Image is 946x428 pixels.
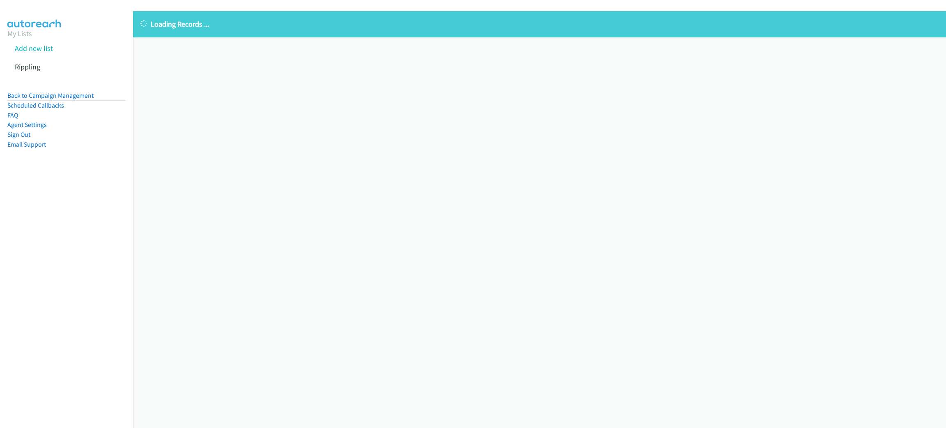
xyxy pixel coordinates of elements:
[7,29,32,38] a: My Lists
[7,111,18,119] a: FAQ
[15,62,40,71] a: Rippling
[15,44,53,53] a: Add new list
[7,131,30,138] a: Sign Out
[140,18,939,30] p: Loading Records ...
[7,101,64,109] a: Scheduled Callbacks
[7,121,47,129] a: Agent Settings
[7,92,94,99] a: Back to Campaign Management
[7,140,46,148] a: Email Support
